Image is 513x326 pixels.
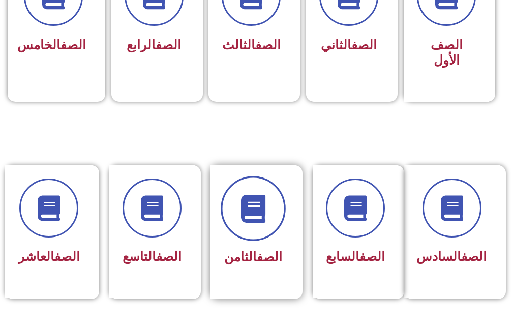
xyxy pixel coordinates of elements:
a: الصف [359,249,385,264]
a: الصف [351,38,377,52]
a: الصف [61,38,86,52]
span: السادس [416,249,487,264]
a: الصف [461,249,487,264]
span: الصف الأول [431,38,463,68]
span: الخامس [17,38,86,52]
span: العاشر [18,249,80,264]
span: الثامن [224,250,282,264]
a: الصف [156,249,182,264]
a: الصف [255,38,281,52]
a: الصف [156,38,181,52]
span: التاسع [123,249,182,264]
a: الصف [257,250,282,264]
span: الرابع [127,38,181,52]
span: السابع [326,249,385,264]
span: الثاني [321,38,377,52]
span: الثالث [222,38,281,52]
a: الصف [54,249,80,264]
